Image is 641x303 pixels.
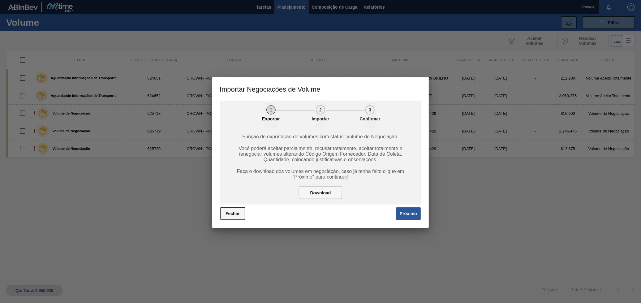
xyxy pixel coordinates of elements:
[227,134,414,140] span: Função de exportação de volumes com status: Volume de Negociação.
[256,116,286,121] p: Exportar
[316,105,325,115] div: 2
[365,105,375,115] div: 3
[212,77,429,101] h3: Importar Negociações de Volume
[265,103,277,128] button: 1Exportar
[396,207,421,220] button: Próximo
[227,146,414,162] span: Você poderá aceitar parcialmente, recusar totalmente, aceitar totalmente e renegociar volumes alt...
[227,169,414,180] span: Faça o download dos volumes em negociação, caso já tenha feito clique em "Próximo" para continuar!
[299,187,342,199] button: Download
[315,103,326,128] button: 2Importar
[364,103,376,128] button: 3Confirmar
[355,116,385,121] p: Confirmar
[266,105,276,115] div: 1
[305,116,336,121] p: Importar
[220,207,245,220] button: Fechar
